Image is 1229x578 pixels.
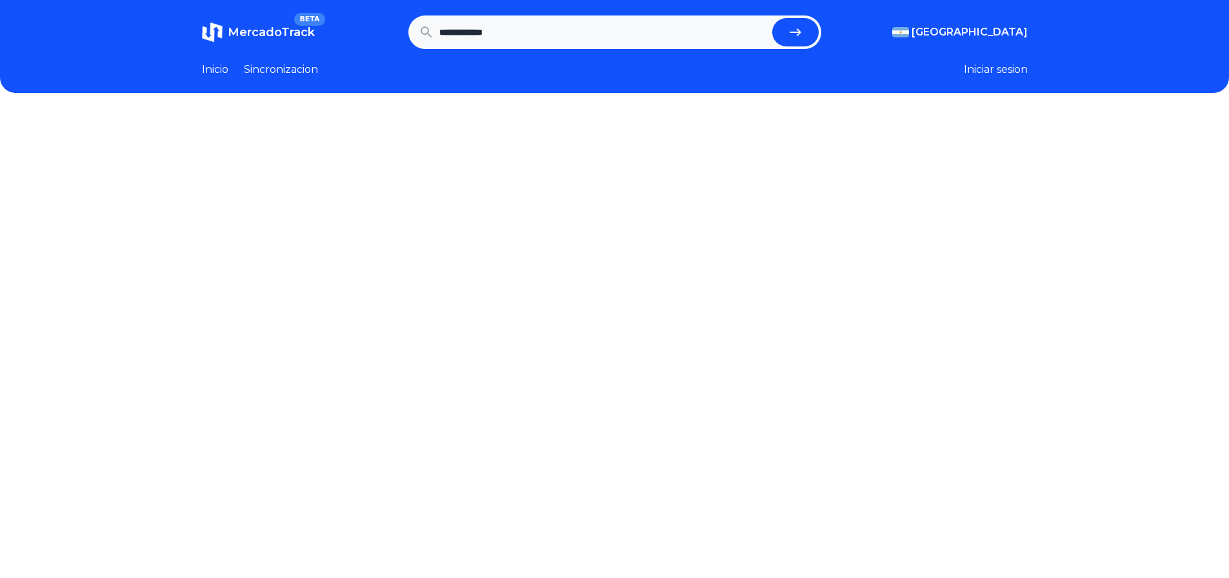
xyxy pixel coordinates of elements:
a: Sincronizacion [244,62,318,77]
img: MercadoTrack [202,22,223,43]
img: Argentina [892,27,909,37]
span: [GEOGRAPHIC_DATA] [912,25,1028,40]
button: [GEOGRAPHIC_DATA] [892,25,1028,40]
a: MercadoTrackBETA [202,22,315,43]
span: MercadoTrack [228,25,315,39]
button: Iniciar sesion [964,62,1028,77]
span: BETA [294,13,325,26]
a: Inicio [202,62,228,77]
